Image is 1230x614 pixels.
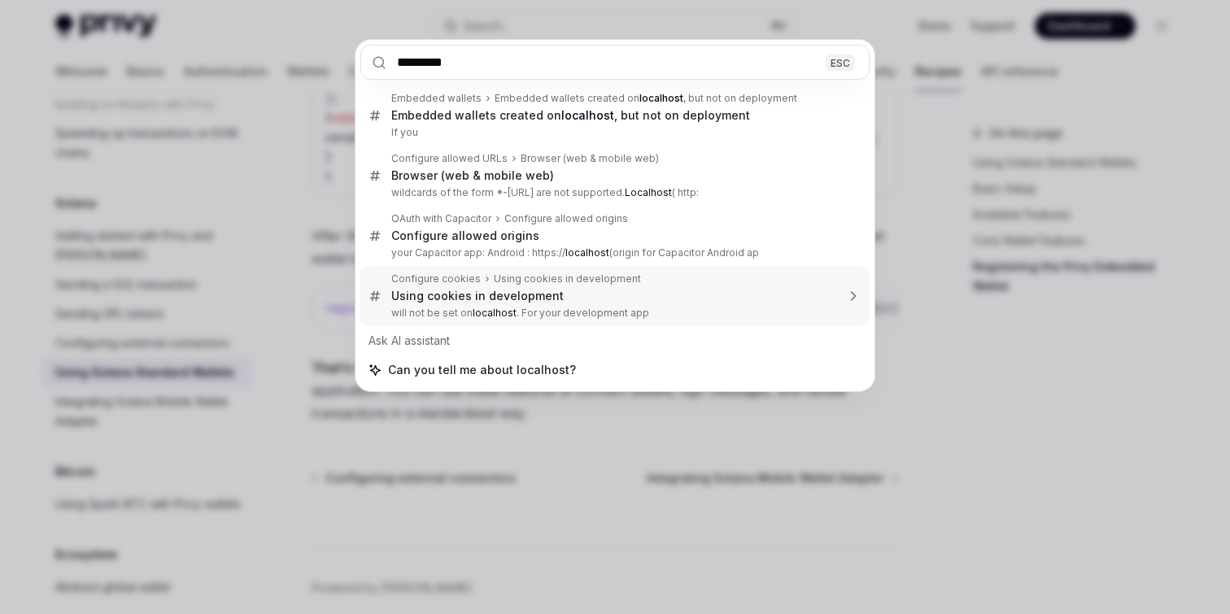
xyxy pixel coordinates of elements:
[391,168,554,183] div: Browser (web & mobile web)
[391,246,835,259] p: your Capacitor app: Android : https:// (origin for Capacitor Android ap
[494,272,641,285] div: Using cookies in development
[391,186,835,199] p: wildcards of the form *-[URL] are not supported. ( http:
[391,229,539,243] div: Configure allowed origins
[360,326,870,355] div: Ask AI assistant
[521,152,659,165] div: Browser (web & mobile web)
[826,54,855,71] div: ESC
[639,92,683,104] b: localhost
[391,212,491,225] div: OAuth with Capacitor
[504,212,628,225] div: Configure allowed origins
[625,186,672,198] b: Localhost
[391,272,481,285] div: Configure cookies
[473,307,517,319] b: localhost
[391,152,508,165] div: Configure allowed URLs
[391,92,482,105] div: Embedded wallets
[391,307,835,320] p: will not be set on . For your development app
[561,108,614,122] b: localhost
[565,246,609,259] b: localhost
[495,92,797,105] div: Embedded wallets created on , but not on deployment
[391,108,750,123] div: Embedded wallets created on , but not on deployment
[388,362,576,378] span: Can you tell me about localhost?
[391,126,835,139] p: If you
[391,289,564,303] div: Using cookies in development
